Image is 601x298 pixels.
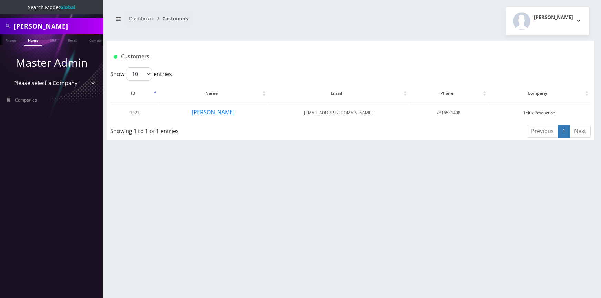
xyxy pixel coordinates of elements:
[28,4,75,10] span: Search Mode:
[191,108,235,117] button: [PERSON_NAME]
[111,83,158,103] th: ID: activate to sort column descending
[15,97,37,103] span: Companies
[110,124,305,135] div: Showing 1 to 1 of 1 entries
[2,34,20,45] a: Phone
[64,34,81,45] a: Email
[114,53,507,60] h1: Customers
[570,125,591,138] a: Next
[268,83,409,103] th: Email: activate to sort column ascending
[60,4,75,10] strong: Global
[527,125,558,138] a: Previous
[558,125,570,138] a: 1
[126,67,152,81] select: Showentries
[46,34,60,45] a: SIM
[488,104,590,121] td: Teltik Production
[506,7,589,35] button: [PERSON_NAME]
[534,14,573,20] h2: [PERSON_NAME]
[488,83,590,103] th: Company: activate to sort column ascending
[159,83,267,103] th: Name: activate to sort column ascending
[129,15,155,22] a: Dashboard
[24,34,42,46] a: Name
[110,67,172,81] label: Show entries
[14,20,102,33] input: Search All Companies
[409,83,488,103] th: Phone: activate to sort column ascending
[112,11,345,31] nav: breadcrumb
[111,104,158,121] td: 3323
[155,15,188,22] li: Customers
[86,34,109,45] a: Company
[268,104,409,121] td: [EMAIL_ADDRESS][DOMAIN_NAME]
[409,104,488,121] td: 7816581408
